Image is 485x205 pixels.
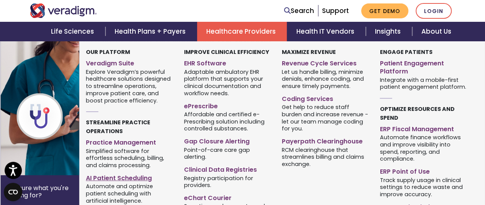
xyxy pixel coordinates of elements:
a: Coding Services [282,92,368,103]
span: Get help to reduce staff burden and increase revenue - let our team manage coding for you. [282,103,368,132]
span: Explore Veradigm’s powerful healthcare solutions designed to streamline operations, improve patie... [86,68,173,104]
a: Patient Engagement Platform [380,57,467,76]
a: Clinical Data Registries [184,163,271,174]
a: Login [416,3,452,19]
div: Keywords by Traffic [85,45,129,50]
a: Practice Management [86,136,173,147]
span: Automate and optimize patient scheduling with artificial intelligence. [86,182,173,205]
strong: Engage Patients [380,48,432,56]
a: Search [284,6,314,16]
a: AI Patient Scheduling [86,171,173,182]
strong: Maximize Revenue [282,48,336,56]
img: website_grey.svg [12,20,18,26]
strong: Improve Clinical Efficiency [184,48,269,56]
a: ERP Point of Use [380,165,467,176]
span: Adaptable ambulatory EHR platform that supports your clinical documentation and workflow needs. [184,68,271,97]
span: Automate finance workflows and improve visibility into spend, reporting, and compliance. [380,133,467,163]
span: Track supply usage in clinical settings to reduce waste and improve accuracy. [380,176,467,198]
a: ePrescribe [184,99,271,111]
a: Life Sciences [42,22,105,41]
a: Healthcare Providers [197,22,287,41]
strong: Streamline Practice Operations [86,119,150,135]
span: RCM clearinghouse that streamlines billing and claims exchange. [282,146,368,168]
span: Affordable and certified e-Prescribing solution including controlled substances. [184,110,271,132]
img: tab_keywords_by_traffic_grey.svg [76,44,82,50]
span: Let us handle billing, minimize denials, enhance coding, and ensure timely payments. [282,68,368,90]
strong: Our Platform [86,48,130,56]
a: Health Plans + Payers [105,22,197,41]
a: About Us [412,22,460,41]
span: Point-of-care care gap alerting. [184,146,271,161]
strong: Optimize Resources and Spend [380,105,455,122]
a: Insights [366,22,412,41]
div: v 4.0.25 [21,12,38,18]
a: eChart Courier [184,191,271,202]
span: Registry participation for providers. [184,174,271,189]
p: Not sure what you're looking for? [7,184,73,199]
div: Domain Overview [29,45,69,50]
a: Revenue Cycle Services [282,57,368,68]
button: Open CMP widget [4,183,22,201]
a: Support [322,6,349,15]
a: Gap Closure Alerting [184,135,271,146]
img: Healthcare Provider [0,41,124,175]
img: tab_domain_overview_orange.svg [21,44,27,50]
a: Health IT Vendors [287,22,365,41]
img: Veradigm logo [30,3,97,18]
a: ERP Fiscal Management [380,122,467,133]
img: logo_orange.svg [12,12,18,18]
a: EHR Software [184,57,271,68]
span: Simplified software for effortless scheduling, billing, and claims processing. [86,147,173,169]
a: Veradigm Suite [86,57,173,68]
a: Payerpath Clearinghouse [282,135,368,146]
span: Integrate with a mobile-first patient engagement platform. [380,76,467,91]
a: Get Demo [361,3,408,18]
div: Domain: [DOMAIN_NAME] [20,20,84,26]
